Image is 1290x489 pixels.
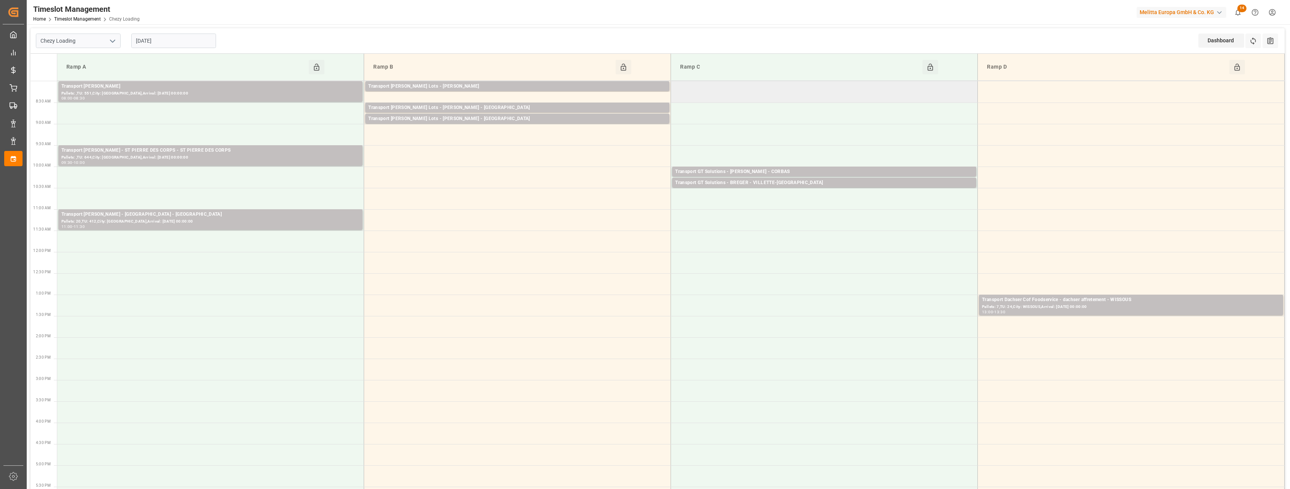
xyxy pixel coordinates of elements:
[1246,4,1264,21] button: Help Center
[368,83,666,90] div: Transport [PERSON_NAME] Lots - [PERSON_NAME]
[74,161,85,164] div: 10:00
[131,34,216,48] input: DD-MM-YYYY
[368,115,666,123] div: Transport [PERSON_NAME] Lots - [PERSON_NAME] - [GEOGRAPHIC_DATA]
[74,225,85,228] div: 11:30
[1237,5,1246,12] span: 14
[36,355,51,359] span: 2:30 PM
[982,296,1280,304] div: Transport Dachser Cof Foodservice - dachser affretement - WISSOUS
[36,142,51,146] span: 9:30 AM
[36,419,51,423] span: 4:00 PM
[982,310,993,314] div: 13:00
[33,184,51,189] span: 10:30 AM
[675,187,973,193] div: Pallets: ,TU: 144,City: [GEOGRAPHIC_DATA],Arrival: [DATE] 00:00:00
[36,441,51,445] span: 4:30 PM
[675,179,973,187] div: Transport GT Solutions - BREGER - VILLETTE-[GEOGRAPHIC_DATA]
[1137,5,1229,19] button: Melitta Europa GmbH & Co. KG
[675,176,973,182] div: Pallets: 2,TU: 52,City: [GEOGRAPHIC_DATA],Arrival: [DATE] 00:00:00
[106,35,118,47] button: open menu
[61,225,73,228] div: 11:00
[61,96,73,100] div: 08:00
[36,313,51,317] span: 1:30 PM
[36,120,51,125] span: 9:00 AM
[993,310,994,314] div: -
[63,60,309,74] div: Ramp A
[36,291,51,295] span: 1:00 PM
[368,112,666,118] div: Pallets: 2,TU: ,City: [GEOGRAPHIC_DATA],Arrival: [DATE] 00:00:00
[994,310,1005,314] div: 13:30
[368,104,666,112] div: Transport [PERSON_NAME] Lots - [PERSON_NAME] - [GEOGRAPHIC_DATA]
[73,96,74,100] div: -
[61,154,360,161] div: Pallets: ,TU: 644,City: [GEOGRAPHIC_DATA],Arrival: [DATE] 00:00:00
[368,90,666,97] div: Pallets: ,TU: 84,City: CARQUEFOU,Arrival: [DATE] 00:00:00
[33,270,51,274] span: 12:30 PM
[33,163,51,167] span: 10:00 AM
[36,483,51,487] span: 5:30 PM
[982,304,1280,310] div: Pallets: 7,TU: 24,City: WISSOUS,Arrival: [DATE] 00:00:00
[61,83,360,90] div: Transport [PERSON_NAME]
[61,90,360,97] div: Pallets: ,TU: 551,City: [GEOGRAPHIC_DATA],Arrival: [DATE] 00:00:00
[675,168,973,176] div: Transport GT Solutions - [PERSON_NAME] - CORBAS
[984,60,1229,74] div: Ramp D
[33,249,51,253] span: 12:00 PM
[33,16,46,22] a: Home
[368,123,666,129] div: Pallets: ,TU: 318,City: [GEOGRAPHIC_DATA],Arrival: [DATE] 00:00:00
[36,34,121,48] input: Type to search/select
[61,218,360,225] div: Pallets: 20,TU: 412,City: [GEOGRAPHIC_DATA],Arrival: [DATE] 00:00:00
[74,96,85,100] div: 08:30
[1137,7,1226,18] div: Melitta Europa GmbH & Co. KG
[61,147,360,154] div: Transport [PERSON_NAME] - ST PIERRE DES CORPS - ST PIERRE DES CORPS
[61,161,73,164] div: 09:30
[36,377,51,381] span: 3:00 PM
[73,225,74,228] div: -
[36,334,51,338] span: 2:00 PM
[36,462,51,466] span: 5:00 PM
[36,398,51,402] span: 3:30 PM
[370,60,615,74] div: Ramp B
[36,99,51,103] span: 8:30 AM
[33,206,51,210] span: 11:00 AM
[61,211,360,218] div: Transport [PERSON_NAME] - [GEOGRAPHIC_DATA] - [GEOGRAPHIC_DATA]
[677,60,922,74] div: Ramp C
[33,227,51,231] span: 11:30 AM
[33,3,140,15] div: Timeslot Management
[54,16,101,22] a: Timeslot Management
[1198,34,1244,48] div: Dashboard
[1229,4,1246,21] button: show 14 new notifications
[73,161,74,164] div: -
